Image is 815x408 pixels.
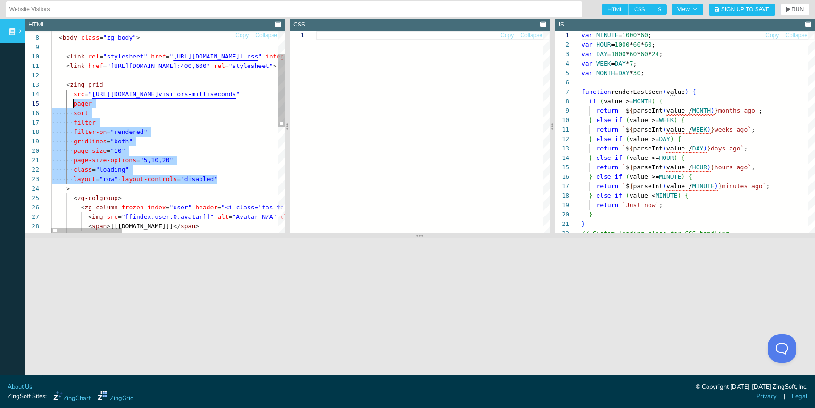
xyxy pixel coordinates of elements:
[596,164,618,171] span: return
[77,194,118,201] span: zg-colgroup
[685,192,689,199] span: {
[582,60,592,67] span: var
[555,125,569,134] div: 11
[659,117,674,124] span: WEEK
[674,154,678,161] span: )
[555,144,569,153] div: 13
[25,212,39,222] div: 27
[768,334,796,363] iframe: Toggle Customer Support
[74,91,84,98] span: src
[582,88,611,95] span: function
[140,157,173,164] span: "5,10,20"
[666,107,692,114] span: value /
[258,53,262,60] span: "
[633,60,637,67] span: ;
[648,32,652,39] span: ;
[118,194,122,201] span: >
[92,166,96,173] span: =
[151,53,166,60] span: href
[633,107,663,114] span: parseInt
[659,50,663,58] span: ;
[125,213,210,220] span: [[index.user.0.avatar]]
[630,126,633,133] span: {
[611,50,626,58] span: 1000
[66,185,70,192] span: >
[630,145,633,152] span: {
[765,33,779,38] span: Copy
[666,126,692,133] span: value /
[622,107,626,114] span: `
[744,145,748,152] span: ;
[110,147,125,154] span: "10"
[618,32,622,39] span: =
[630,60,633,67] span: 7
[596,50,607,58] span: DAY
[659,154,674,161] span: HOUR
[678,135,682,142] span: {
[626,183,630,190] span: $
[59,34,63,41] span: <
[596,201,618,208] span: return
[596,192,611,199] span: else
[611,60,615,67] span: =
[107,62,110,69] span: "
[681,117,685,124] span: {
[582,41,592,48] span: var
[596,154,611,161] span: else
[622,126,626,133] span: `
[229,62,273,69] span: "stylesheet"
[25,127,39,137] div: 18
[555,31,569,40] div: 1
[100,53,103,60] span: =
[663,164,666,171] span: (
[589,211,593,218] span: }
[666,183,692,190] span: value /
[70,62,84,69] span: link
[170,204,192,211] span: "user"
[88,213,92,220] span: <
[596,145,618,152] span: return
[25,80,39,90] div: 13
[74,166,92,173] span: class
[630,50,637,58] span: 60
[582,50,592,58] span: var
[604,98,633,105] span: value >=
[596,107,618,114] span: return
[107,138,110,145] span: =
[293,20,305,29] div: CSS
[596,32,618,39] span: MINUTE
[596,135,611,142] span: else
[98,391,133,403] a: ZingGrid
[66,81,70,88] span: <
[711,164,715,171] span: }
[596,60,611,67] span: WEEK
[195,204,217,211] span: header
[555,200,569,210] div: 19
[100,175,118,183] span: "row"
[596,183,618,190] span: return
[582,69,592,76] span: var
[582,32,592,39] span: var
[589,192,593,199] span: }
[555,106,569,116] div: 9
[520,33,542,38] span: Collapse
[757,392,777,401] a: Privacy
[707,126,711,133] span: )
[589,173,593,180] span: }
[53,391,91,403] a: ZingChart
[692,126,707,133] span: WEEK
[173,53,240,60] span: [URL][DOMAIN_NAME]
[589,135,593,142] span: }
[74,175,96,183] span: layout
[70,81,103,88] span: zing-grid
[169,53,173,60] span: "
[100,34,103,41] span: =
[25,165,39,175] div: 22
[558,20,564,29] div: JS
[110,62,181,69] span: [URL][DOMAIN_NAME]:
[633,164,663,171] span: parseInt
[25,42,39,52] div: 9
[677,7,698,12] span: View
[711,145,744,152] span: days ago`
[103,34,136,41] span: "zg-body"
